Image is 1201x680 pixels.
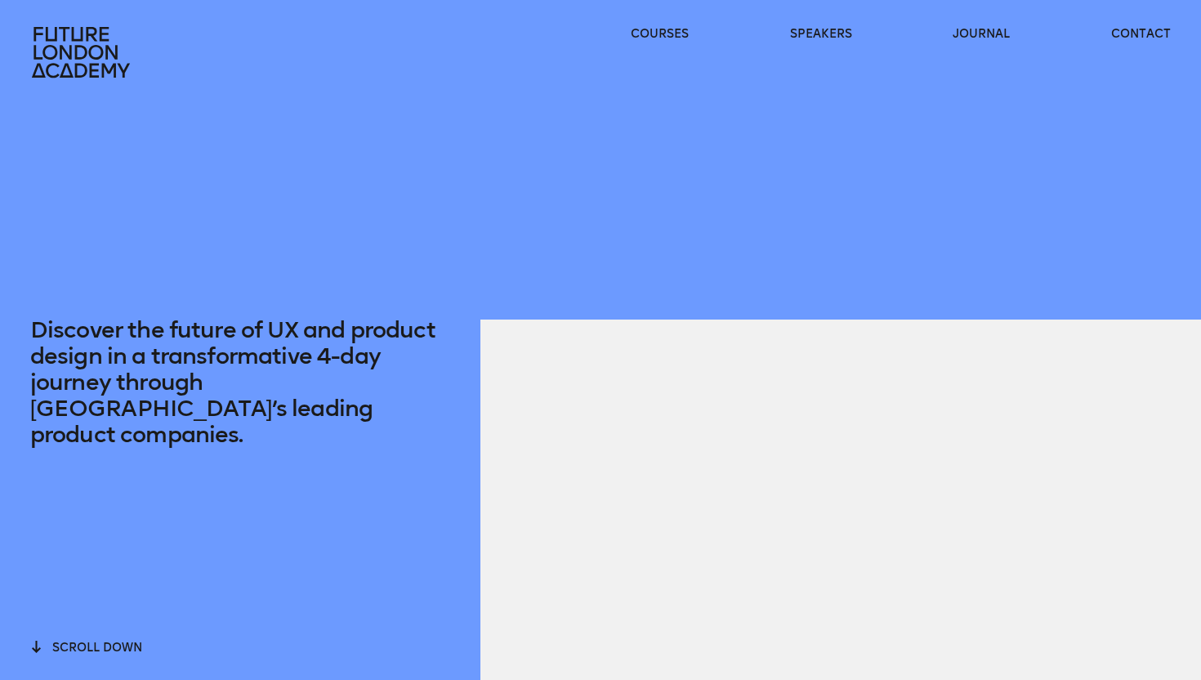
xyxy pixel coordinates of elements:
a: courses [631,26,689,42]
a: contact [1111,26,1171,42]
p: Discover the future of UX and product design in a transformative 4-day journey through [GEOGRAPHI... [30,317,451,448]
span: scroll down [52,641,142,655]
a: journal [953,26,1010,42]
button: scroll down [30,638,142,656]
a: speakers [790,26,852,42]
